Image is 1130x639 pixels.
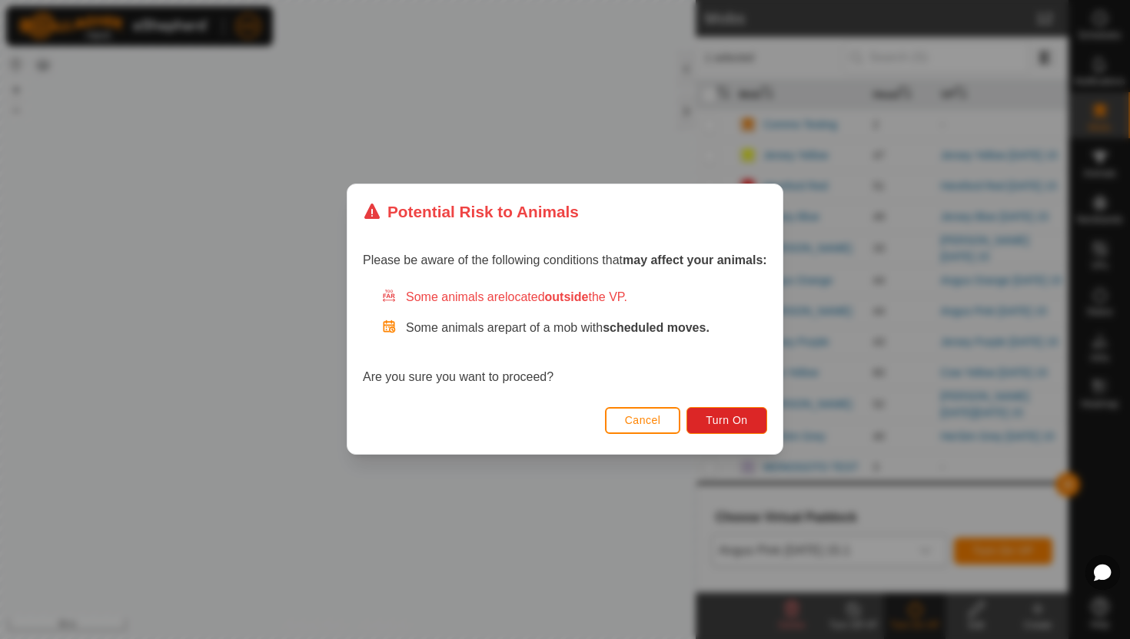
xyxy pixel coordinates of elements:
strong: outside [545,291,589,304]
strong: scheduled moves. [603,322,710,335]
button: Turn On [687,407,767,434]
span: Please be aware of the following conditions that [363,254,767,267]
div: Potential Risk to Animals [363,200,579,223]
div: Are you sure you want to proceed? [363,289,767,387]
span: Cancel [625,415,661,427]
span: part of a mob with [505,322,710,335]
p: Some animals are [406,319,767,338]
button: Cancel [605,407,681,434]
span: Turn On [706,415,748,427]
strong: may affect your animals: [623,254,767,267]
div: Some animals are [381,289,767,307]
span: located the VP. [505,291,627,304]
